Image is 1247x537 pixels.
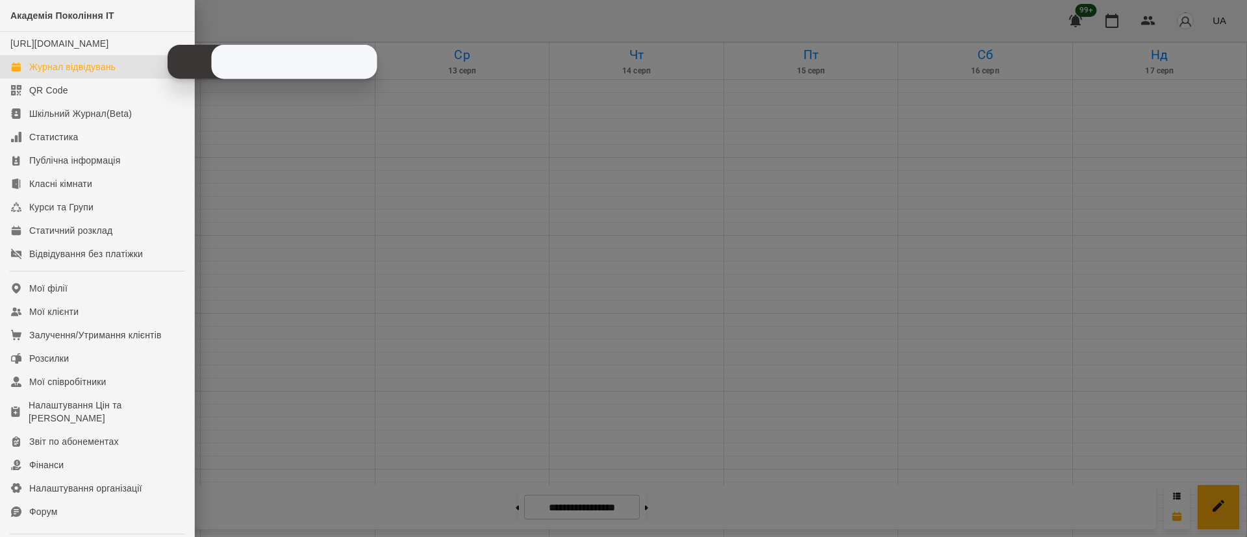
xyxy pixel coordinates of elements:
div: Класні кімнати [29,177,92,190]
div: Фінанси [29,458,64,471]
div: Відвідування без платіжки [29,247,143,260]
div: Налаштування Цін та [PERSON_NAME] [29,399,184,425]
div: Мої співробітники [29,375,107,388]
div: Журнал відвідувань [29,60,116,73]
div: Налаштування організації [29,482,142,495]
div: Залучення/Утримання клієнтів [29,329,162,342]
div: Звіт по абонементах [29,435,119,448]
div: Форум [29,505,58,518]
div: Мої філії [29,282,68,295]
div: Мої клієнти [29,305,79,318]
span: Академія Покоління ІТ [10,10,114,21]
a: [URL][DOMAIN_NAME] [10,38,108,49]
div: Курси та Групи [29,201,94,214]
div: Розсилки [29,352,69,365]
div: Статистика [29,131,79,144]
div: Публічна інформація [29,154,120,167]
div: Шкільний Журнал(Beta) [29,107,132,120]
div: QR Code [29,84,68,97]
div: Статичний розклад [29,224,112,237]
